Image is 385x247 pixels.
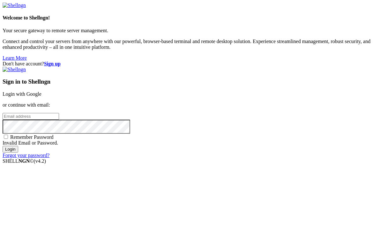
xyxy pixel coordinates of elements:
[3,61,382,67] div: Don't have account?
[3,55,27,61] a: Learn More
[3,91,41,97] a: Login with Google
[3,102,382,108] p: or continue with email:
[19,158,30,164] b: NGN
[3,39,382,50] p: Connect and control your servers from anywhere with our powerful, browser-based terminal and remo...
[3,67,26,72] img: Shellngn
[44,61,61,66] a: Sign up
[3,78,382,85] h3: Sign in to Shellngn
[3,3,26,8] img: Shellngn
[34,158,46,164] span: 4.2.0
[3,140,382,146] div: Invalid Email or Password.
[3,158,46,164] span: SHELL ©
[3,28,382,34] p: Your secure gateway to remote server management.
[4,135,8,139] input: Remember Password
[3,146,18,153] input: Login
[10,134,54,140] span: Remember Password
[3,113,59,120] input: Email address
[3,15,382,21] h4: Welcome to Shellngn!
[3,153,49,158] a: Forgot your password?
